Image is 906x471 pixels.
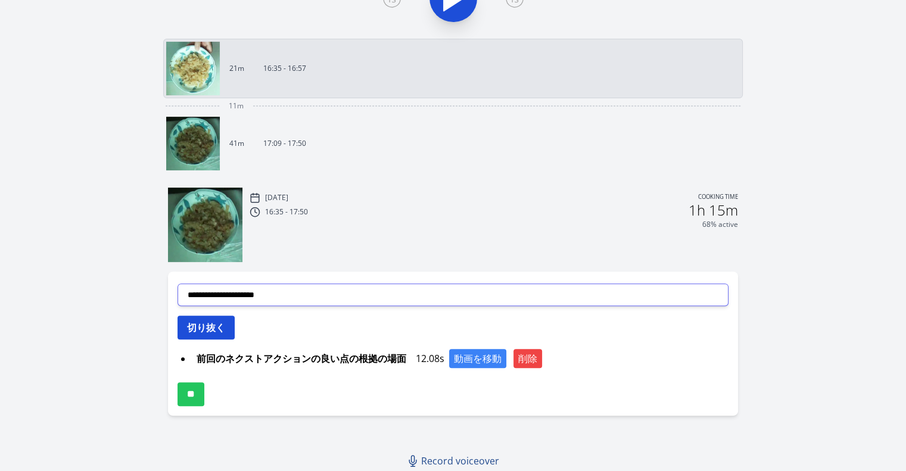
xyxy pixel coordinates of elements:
p: 21m [229,64,244,73]
p: [DATE] [265,193,288,202]
p: 68% active [702,220,738,229]
div: 12.08s [192,349,728,368]
button: 動画を移動 [449,349,506,368]
p: 16:35 - 17:50 [265,207,308,217]
p: 16:35 - 16:57 [263,64,306,73]
span: 前回のネクストアクションの良い点の根拠の場面 [192,349,411,368]
button: 切り抜く [178,316,235,339]
h2: 1h 15m [689,203,738,217]
img: 250907081014_thumb.jpeg [166,117,220,170]
button: 削除 [513,349,542,368]
p: 41m [229,139,244,148]
span: 11m [229,101,244,111]
p: Cooking time [698,192,738,203]
span: Record voiceover [421,454,499,468]
p: 17:09 - 17:50 [263,139,306,148]
img: 250907073625_thumb.jpeg [166,42,220,95]
img: 250907081014_thumb.jpeg [168,188,242,262]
